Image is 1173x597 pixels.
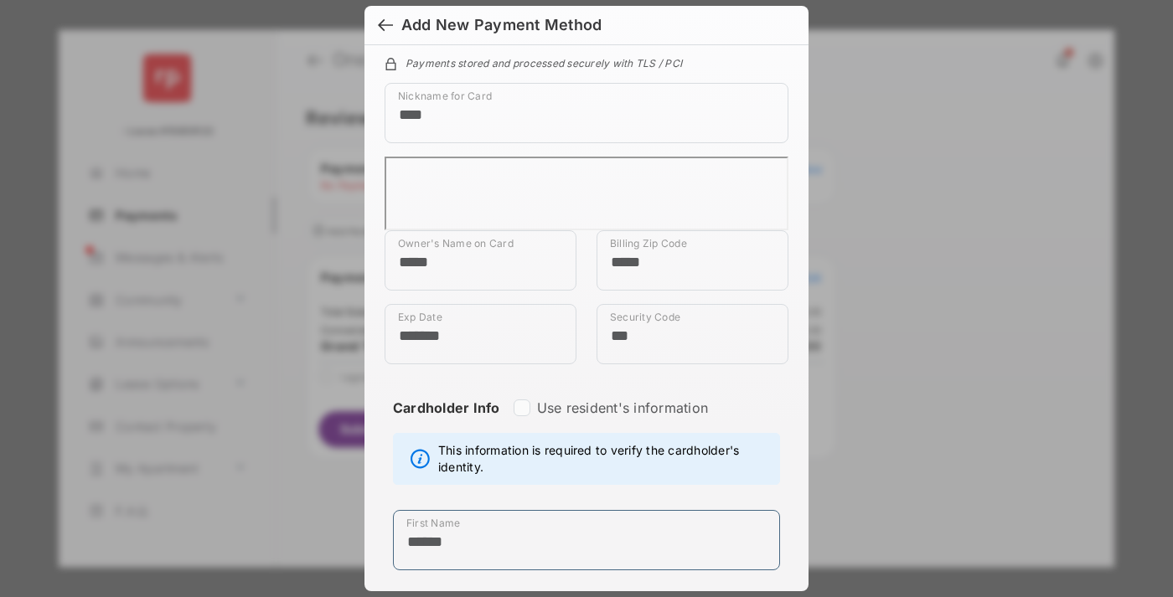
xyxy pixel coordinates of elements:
span: This information is required to verify the cardholder's identity. [438,442,771,476]
strong: Cardholder Info [393,399,500,446]
div: Payments stored and processed securely with TLS / PCI [385,54,788,69]
label: Use resident's information [537,399,708,416]
iframe: Credit card field [385,157,788,230]
div: Add New Payment Method [401,16,602,34]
